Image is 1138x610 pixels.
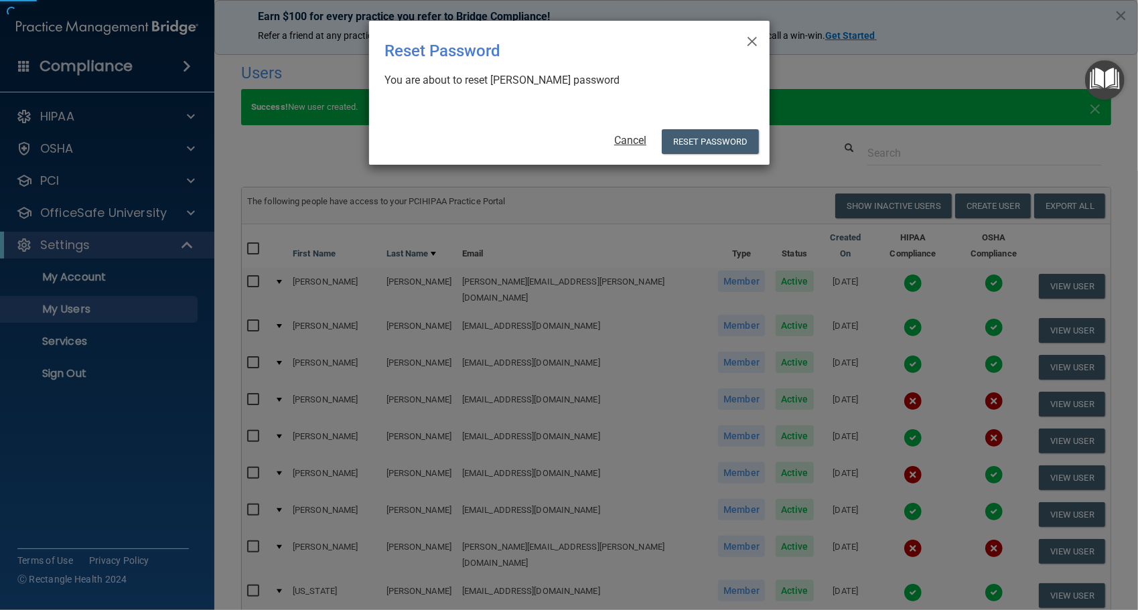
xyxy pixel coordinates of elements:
a: Cancel [614,134,646,147]
div: You are about to reset [PERSON_NAME] password [385,73,743,88]
button: Open Resource Center [1085,60,1125,100]
div: Reset Password [385,31,699,70]
span: × [746,26,758,53]
button: Reset Password [662,129,758,154]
